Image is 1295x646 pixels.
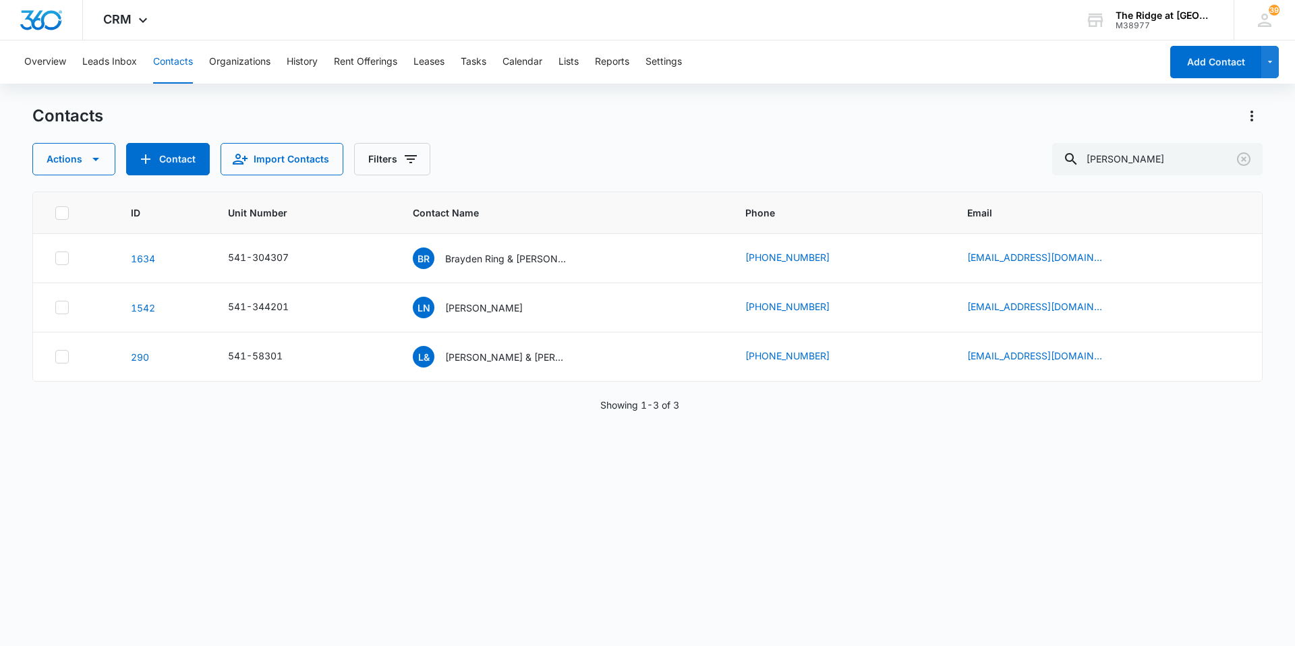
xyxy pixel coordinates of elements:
button: Import Contacts [221,143,343,175]
div: Phone - (303) 210-9642 - Select to Edit Field [745,250,854,266]
div: notifications count [1269,5,1279,16]
button: Tasks [461,40,486,84]
button: Overview [24,40,66,84]
button: Organizations [209,40,270,84]
span: LN [413,297,434,318]
div: 541-58301 [228,349,283,363]
div: Contact Name - Landon & Heather Cleveland - Select to Edit Field [413,346,591,368]
div: Phone - (307) 630-7749 - Select to Edit Field [745,299,854,316]
div: Contact Name - Landon Naranjo - Select to Edit Field [413,297,547,318]
div: Phone - (307) 349-1643 - Select to Edit Field [745,349,854,365]
p: Showing 1-3 of 3 [600,398,679,412]
span: Email [967,206,1221,220]
span: ID [131,206,176,220]
span: Unit Number [228,206,380,220]
button: Calendar [502,40,542,84]
button: Actions [32,143,115,175]
div: Unit Number - 541-344201 - Select to Edit Field [228,299,313,316]
p: Brayden Ring & [PERSON_NAME] [PERSON_NAME] [445,252,567,266]
div: Contact Name - Brayden Ring & Landon David Kuntz - Select to Edit Field [413,247,591,269]
button: Reports [595,40,629,84]
button: Actions [1241,105,1263,127]
div: account id [1116,21,1214,30]
span: BR [413,247,434,269]
div: 541-344201 [228,299,289,314]
button: History [287,40,318,84]
span: 39 [1269,5,1279,16]
button: Add Contact [1170,46,1261,78]
span: L& [413,346,434,368]
div: 541-304307 [228,250,289,264]
a: [PHONE_NUMBER] [745,250,830,264]
span: Phone [745,206,916,220]
button: Leads Inbox [82,40,137,84]
a: Navigate to contact details page for Landon & Heather Cleveland [131,351,149,363]
button: Clear [1233,148,1255,170]
span: CRM [103,12,132,26]
input: Search Contacts [1052,143,1263,175]
a: [EMAIL_ADDRESS][DOMAIN_NAME] [967,349,1102,363]
div: Email - landoncleveland25@gmail.com - Select to Edit Field [967,349,1126,365]
a: [PHONE_NUMBER] [745,349,830,363]
div: Email - ringbrayden27@gmail.com - Select to Edit Field [967,250,1126,266]
button: Add Contact [126,143,210,175]
div: account name [1116,10,1214,21]
button: Lists [558,40,579,84]
button: Leases [413,40,444,84]
a: Navigate to contact details page for Landon Naranjo [131,302,155,314]
button: Contacts [153,40,193,84]
div: Unit Number - 541-58301 - Select to Edit Field [228,349,307,365]
div: Unit Number - 541-304307 - Select to Edit Field [228,250,313,266]
button: Settings [645,40,682,84]
a: [PHONE_NUMBER] [745,299,830,314]
a: [EMAIL_ADDRESS][DOMAIN_NAME] [967,250,1102,264]
div: Email - landonnaranjo@gmail.com - Select to Edit Field [967,299,1126,316]
h1: Contacts [32,106,103,126]
button: Rent Offerings [334,40,397,84]
p: [PERSON_NAME] & [PERSON_NAME] [445,350,567,364]
a: [EMAIL_ADDRESS][DOMAIN_NAME] [967,299,1102,314]
a: Navigate to contact details page for Brayden Ring & Landon David Kuntz [131,253,155,264]
p: [PERSON_NAME] [445,301,523,315]
span: Contact Name [413,206,693,220]
button: Filters [354,143,430,175]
